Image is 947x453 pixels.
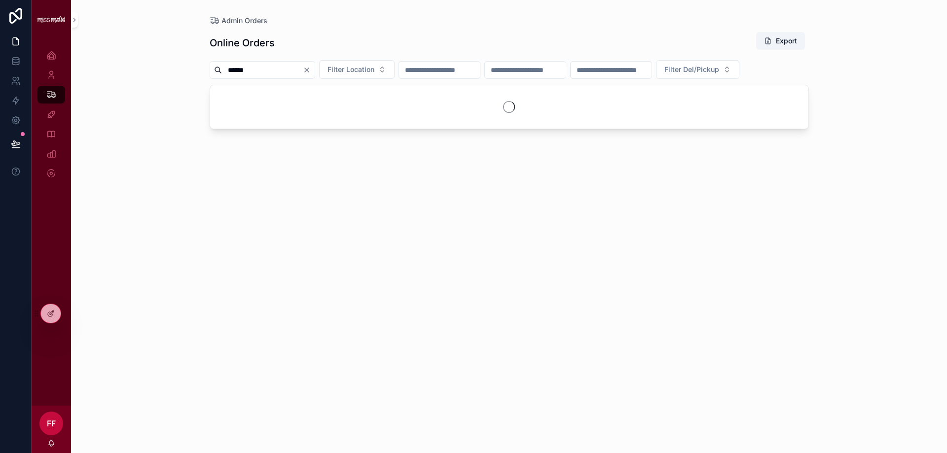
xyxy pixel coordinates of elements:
[32,39,71,195] div: scrollable content
[756,32,805,50] button: Export
[656,60,739,79] button: Select Button
[664,65,719,74] span: Filter Del/Pickup
[328,65,374,74] span: Filter Location
[210,36,275,50] h1: Online Orders
[47,418,56,429] span: FF
[210,16,267,26] a: Admin Orders
[37,16,65,23] img: App logo
[221,16,267,26] span: Admin Orders
[303,66,315,74] button: Clear
[319,60,395,79] button: Select Button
